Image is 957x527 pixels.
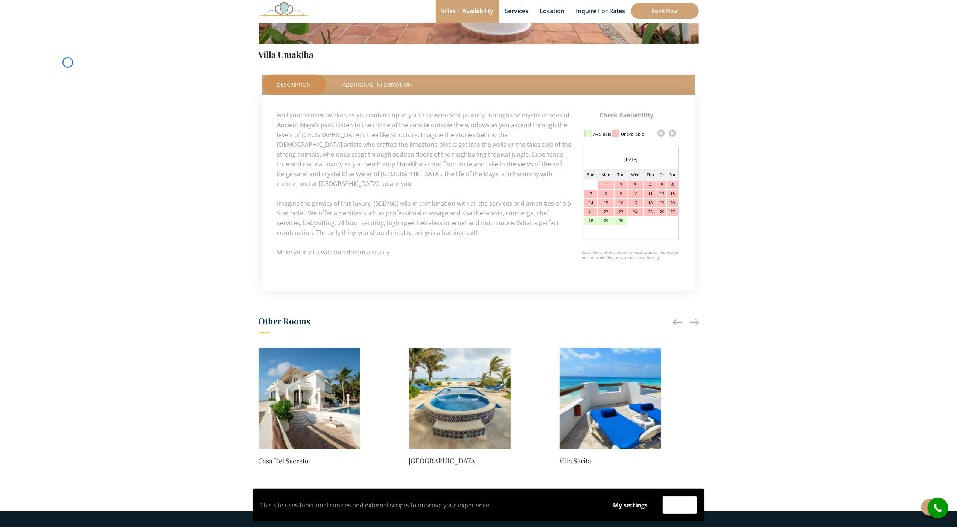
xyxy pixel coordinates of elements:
img: Awesome Logo [259,2,310,16]
div: 18 [644,199,657,207]
div: 4 [644,181,657,189]
a: [GEOGRAPHIC_DATA] [409,455,511,466]
div: 27 [667,208,677,216]
div: 6 [667,181,677,189]
div: 15 [598,199,614,207]
i: call [930,500,946,516]
a: Villa Sarita [560,455,661,466]
div: 24 [628,208,643,216]
div: Unavailable [621,128,644,140]
td: Tue [614,169,627,180]
a: Description [262,75,326,95]
div: 13 [667,190,677,198]
div: 16 [615,199,627,207]
a: Additional Information [328,75,428,95]
div: 17 [628,199,643,207]
div: 28 [584,217,598,225]
div: 9 [615,190,627,198]
a: call [928,498,948,518]
td: Sat [667,169,678,180]
a: Book Now [631,3,699,19]
p: Feel your senses awaken as you embark upon your transcendent journey through the mystic echoes of... [277,110,680,189]
div: 5 [657,181,666,189]
div: 25 [644,208,657,216]
td: Sun [584,169,598,180]
div: 12 [657,190,666,198]
a: Casa Del Secreto [259,455,360,466]
td: Mon [598,169,614,180]
div: 20 [667,199,677,207]
td: Fri [657,169,667,180]
div: 14 [584,199,598,207]
p: Imagine the privacy of this luxury (5BD/6B) villa in combination with all the services and amenit... [277,198,680,238]
p: Make your villa-vacation dream a reality. [277,247,680,257]
button: My settings [606,497,655,514]
div: 26 [657,208,666,216]
div: 1 [598,181,614,189]
div: 30 [615,217,627,225]
div: 22 [598,208,614,216]
button: Accept [663,496,697,514]
div: 23 [615,208,627,216]
div: 2 [615,181,627,189]
td: Wed [627,169,643,180]
div: 3 [628,181,643,189]
div: 8 [598,190,614,198]
h3: Other Rooms [259,314,699,333]
div: 29 [598,217,614,225]
div: 11 [644,190,657,198]
a: Villa Umakiha [259,49,314,60]
div: 10 [628,190,643,198]
div: 7 [584,190,598,198]
td: Thu [644,169,657,180]
div: Available [594,128,612,140]
div: [DATE] [584,154,678,165]
p: This site uses functional cookies and external scripts to improve your experience. [260,500,599,511]
div: 19 [657,199,666,207]
div: 21 [584,208,598,216]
